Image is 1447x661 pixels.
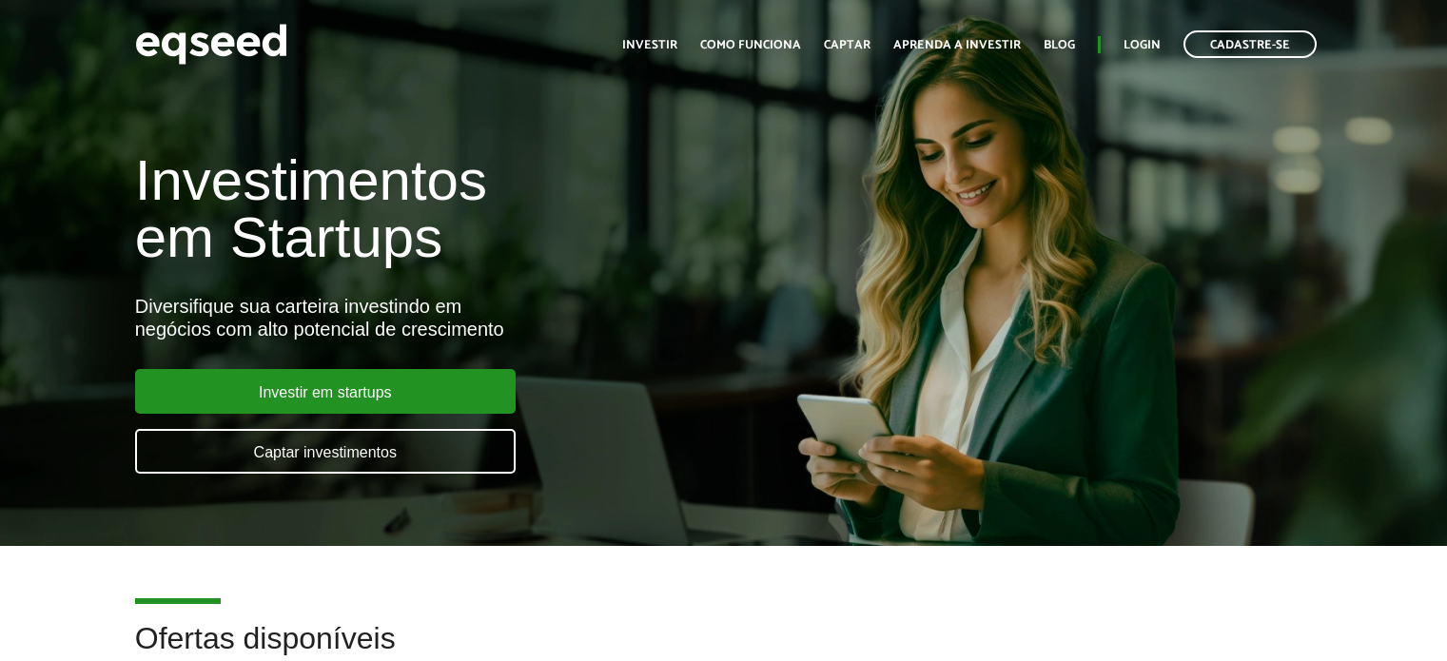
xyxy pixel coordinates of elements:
[893,39,1021,51] a: Aprenda a investir
[135,19,287,69] img: EqSeed
[135,369,516,414] a: Investir em startups
[135,295,831,340] div: Diversifique sua carteira investindo em negócios com alto potencial de crescimento
[622,39,677,51] a: Investir
[1124,39,1161,51] a: Login
[135,152,831,266] h1: Investimentos em Startups
[824,39,870,51] a: Captar
[700,39,801,51] a: Como funciona
[1183,30,1317,58] a: Cadastre-se
[135,429,516,474] a: Captar investimentos
[1044,39,1075,51] a: Blog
